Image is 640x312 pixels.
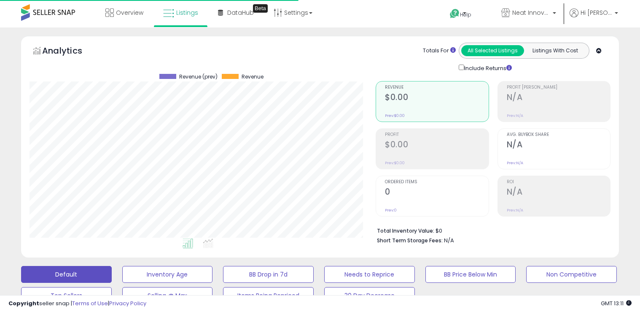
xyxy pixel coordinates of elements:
[116,8,143,17] span: Overview
[512,8,550,17] span: Neat Innovations
[176,8,198,17] span: Listings
[8,300,146,308] div: seller snap | |
[507,85,610,90] span: Profit [PERSON_NAME]
[452,63,522,73] div: Include Returns
[385,85,488,90] span: Revenue
[385,140,488,151] h2: $0.00
[507,113,523,118] small: Prev: N/A
[109,299,146,307] a: Privacy Policy
[324,266,415,283] button: Needs to Reprice
[581,8,612,17] span: Hi [PERSON_NAME]
[385,208,397,213] small: Prev: 0
[122,266,213,283] button: Inventory Age
[570,8,618,27] a: Hi [PERSON_NAME]
[324,287,415,304] button: 30 Day Decrease
[385,133,488,137] span: Profit
[42,45,99,59] h5: Analytics
[507,133,610,137] span: Avg. Buybox Share
[507,160,523,165] small: Prev: N/A
[227,8,254,17] span: DataHub
[507,92,610,104] h2: N/A
[524,45,586,56] button: Listings With Cost
[385,92,488,104] h2: $0.00
[385,160,405,165] small: Prev: $0.00
[385,113,405,118] small: Prev: $0.00
[460,11,471,18] span: Help
[449,8,460,19] i: Get Help
[377,227,434,234] b: Total Inventory Value:
[385,180,488,184] span: Ordered Items
[601,299,632,307] span: 2025-09-16 13:11 GMT
[423,47,456,55] div: Totals For
[443,2,488,27] a: Help
[223,287,314,304] button: Items Being Repriced
[179,74,218,80] span: Revenue (prev)
[526,266,617,283] button: Non Competitive
[8,299,39,307] strong: Copyright
[385,187,488,198] h2: 0
[21,266,112,283] button: Default
[507,140,610,151] h2: N/A
[425,266,516,283] button: BB Price Below Min
[122,287,213,304] button: Selling @ Max
[507,187,610,198] h2: N/A
[72,299,108,307] a: Terms of Use
[21,287,112,304] button: Top Sellers
[377,237,443,244] b: Short Term Storage Fees:
[507,208,523,213] small: Prev: N/A
[461,45,524,56] button: All Selected Listings
[253,4,268,13] div: Tooltip anchor
[444,236,454,244] span: N/A
[507,180,610,184] span: ROI
[223,266,314,283] button: BB Drop in 7d
[242,74,264,80] span: Revenue
[377,225,604,235] li: $0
